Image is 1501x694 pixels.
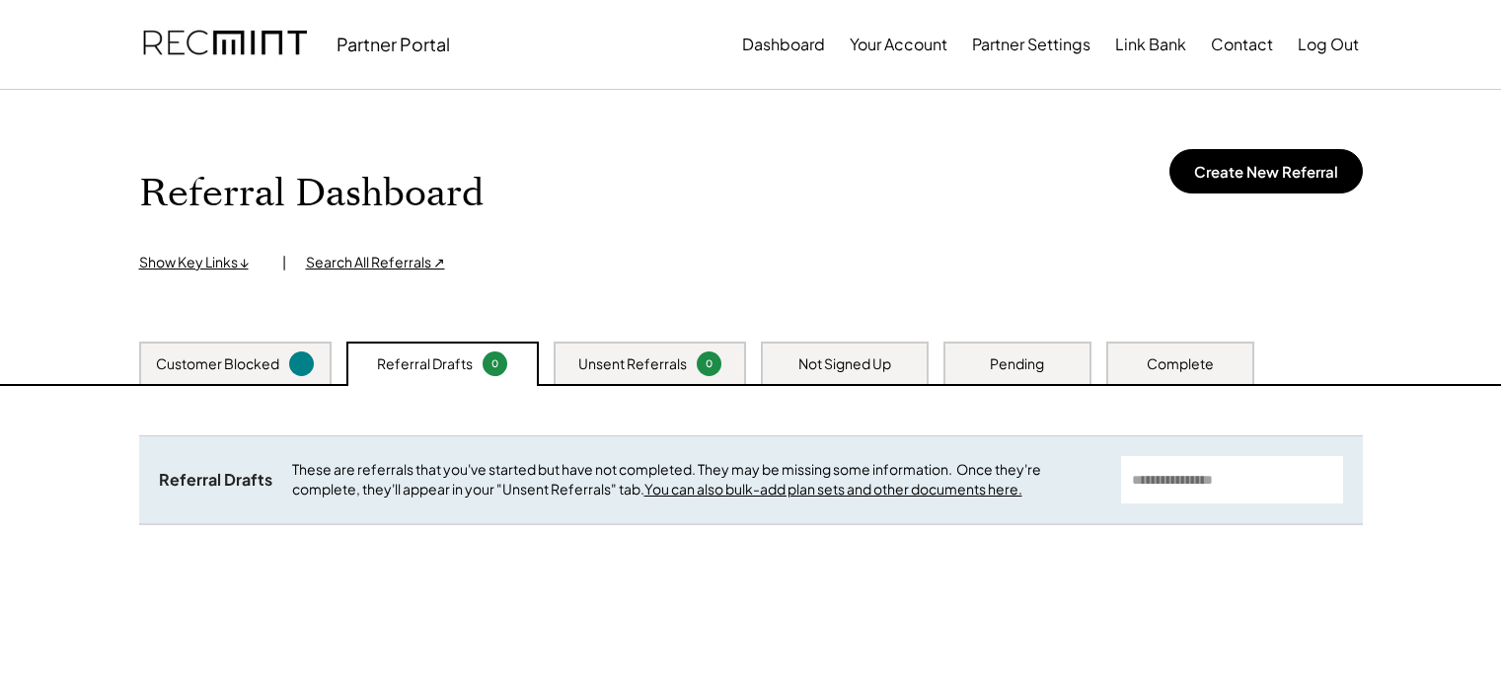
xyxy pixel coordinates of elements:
div: Complete [1147,354,1214,374]
div: Pending [990,354,1044,374]
div: Show Key Links ↓ [139,253,263,272]
button: Contact [1211,25,1273,64]
button: Partner Settings [972,25,1090,64]
button: Create New Referral [1169,149,1363,193]
button: Dashboard [742,25,825,64]
div: 0 [486,356,504,371]
button: Log Out [1298,25,1359,64]
div: Customer Blocked [156,354,279,374]
button: Your Account [850,25,947,64]
img: recmint-logotype%403x.png [143,11,307,78]
button: Link Bank [1115,25,1186,64]
div: Search All Referrals ↗ [306,253,445,272]
div: Unsent Referrals [578,354,687,374]
img: yH5BAEAAAAALAAAAAABAAEAAAIBRAA7 [553,139,661,248]
a: You can also bulk-add plan sets and other documents here. [644,480,1022,498]
div: | [282,253,286,272]
div: Not Signed Up [798,354,891,374]
div: Partner Portal [337,33,450,55]
div: 0 [700,356,718,371]
div: Referral Drafts [377,354,473,374]
h1: Referral Dashboard [139,171,484,217]
div: These are referrals that you've started but have not completed. They may be missing some informat... [292,460,1101,499]
div: Referral Drafts [159,470,272,491]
